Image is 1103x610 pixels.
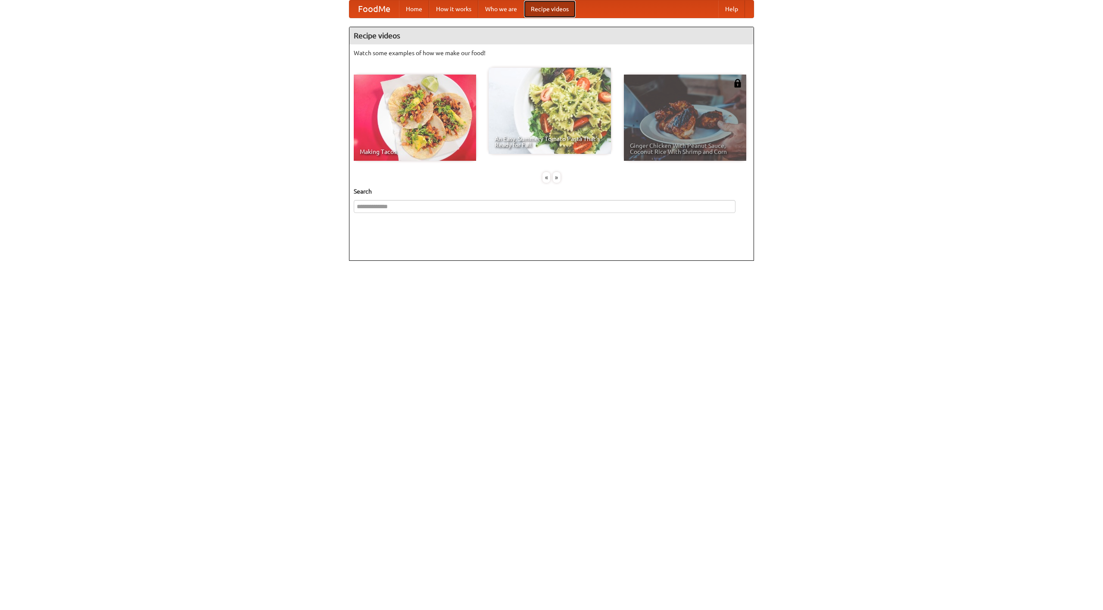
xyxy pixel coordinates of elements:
a: Recipe videos [524,0,576,18]
a: Home [399,0,429,18]
a: Who we are [478,0,524,18]
a: Help [718,0,745,18]
p: Watch some examples of how we make our food! [354,49,749,57]
h4: Recipe videos [349,27,754,44]
a: Making Tacos [354,75,476,161]
a: How it works [429,0,478,18]
img: 483408.png [733,79,742,88]
div: « [542,172,550,183]
a: FoodMe [349,0,399,18]
span: Making Tacos [360,149,470,155]
a: An Easy, Summery Tomato Pasta That's Ready for Fall [489,68,611,154]
h5: Search [354,187,749,196]
div: » [553,172,561,183]
span: An Easy, Summery Tomato Pasta That's Ready for Fall [495,136,605,148]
